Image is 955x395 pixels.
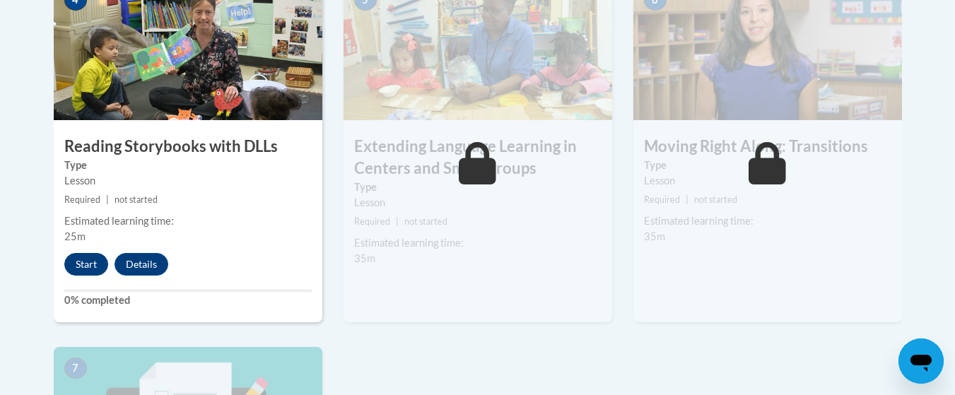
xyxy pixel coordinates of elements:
h3: Extending Language Learning in Centers and Small Groups [344,136,612,179]
label: Type [644,158,891,173]
div: Lesson [64,173,312,189]
span: Required [354,216,390,227]
span: 7 [64,358,87,379]
span: 25m [64,230,86,242]
label: Type [64,158,312,173]
div: Estimated learning time: [644,213,891,229]
h3: Reading Storybooks with DLLs [54,136,322,158]
span: Required [64,194,100,205]
span: | [396,216,399,227]
span: 35m [354,252,375,264]
span: not started [404,216,447,227]
span: not started [115,194,158,205]
span: not started [694,194,737,205]
button: Details [115,253,168,276]
span: | [106,194,109,205]
h3: Moving Right Along: Transitions [633,136,902,158]
div: Estimated learning time: [354,235,602,251]
div: Estimated learning time: [64,213,312,229]
label: Type [354,179,602,195]
label: 0% completed [64,293,312,308]
span: Required [644,194,680,205]
div: Lesson [354,195,602,211]
iframe: Button to launch messaging window [898,338,944,384]
span: | [686,194,689,205]
button: Start [64,253,108,276]
div: Lesson [644,173,891,189]
span: 35m [644,230,665,242]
